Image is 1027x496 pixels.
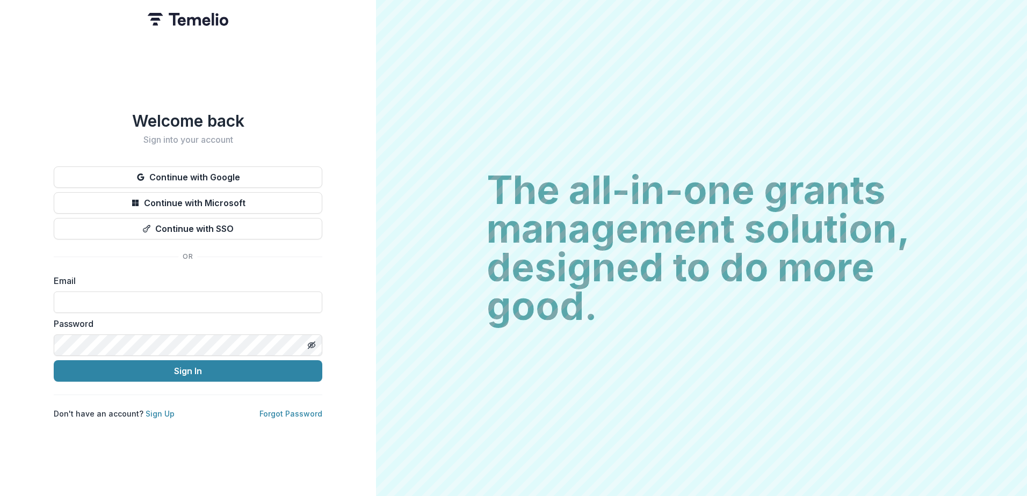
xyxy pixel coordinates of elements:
button: Continue with Microsoft [54,192,322,214]
h2: Sign into your account [54,135,322,145]
button: Continue with SSO [54,218,322,239]
h1: Welcome back [54,111,322,130]
label: Email [54,274,316,287]
p: Don't have an account? [54,408,175,419]
label: Password [54,317,316,330]
a: Sign Up [146,409,175,418]
a: Forgot Password [259,409,322,418]
button: Continue with Google [54,166,322,188]
button: Toggle password visibility [303,337,320,354]
button: Sign In [54,360,322,382]
img: Temelio [148,13,228,26]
